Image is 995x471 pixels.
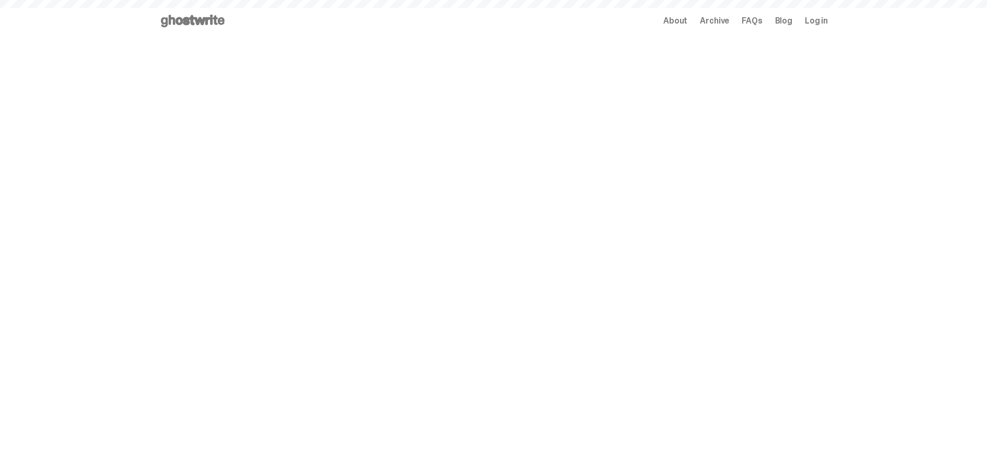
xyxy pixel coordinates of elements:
[805,17,828,25] a: Log in
[663,17,687,25] a: About
[742,17,762,25] a: FAQs
[700,17,729,25] a: Archive
[775,17,792,25] a: Blog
